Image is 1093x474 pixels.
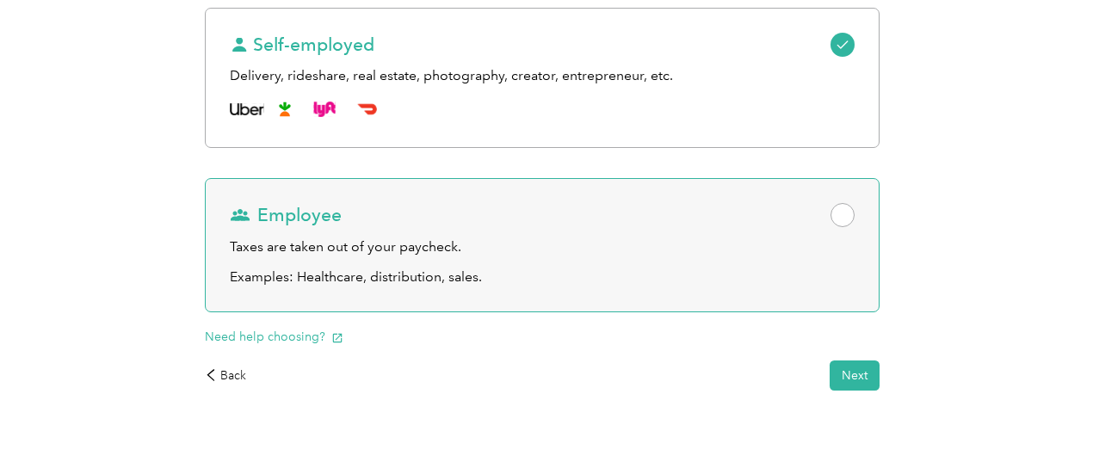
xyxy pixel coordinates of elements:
[230,203,342,227] span: Employee
[230,267,855,288] p: Examples: Healthcare, distribution, sales.
[230,33,374,57] span: Self-employed
[230,65,855,87] div: Delivery, rideshare, real estate, photography, creator, entrepreneur, etc.
[230,237,855,258] div: Taxes are taken out of your paycheck.
[205,328,343,346] button: Need help choosing?
[205,366,246,385] div: Back
[997,378,1093,474] iframe: Everlance-gr Chat Button Frame
[830,360,880,391] button: Next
